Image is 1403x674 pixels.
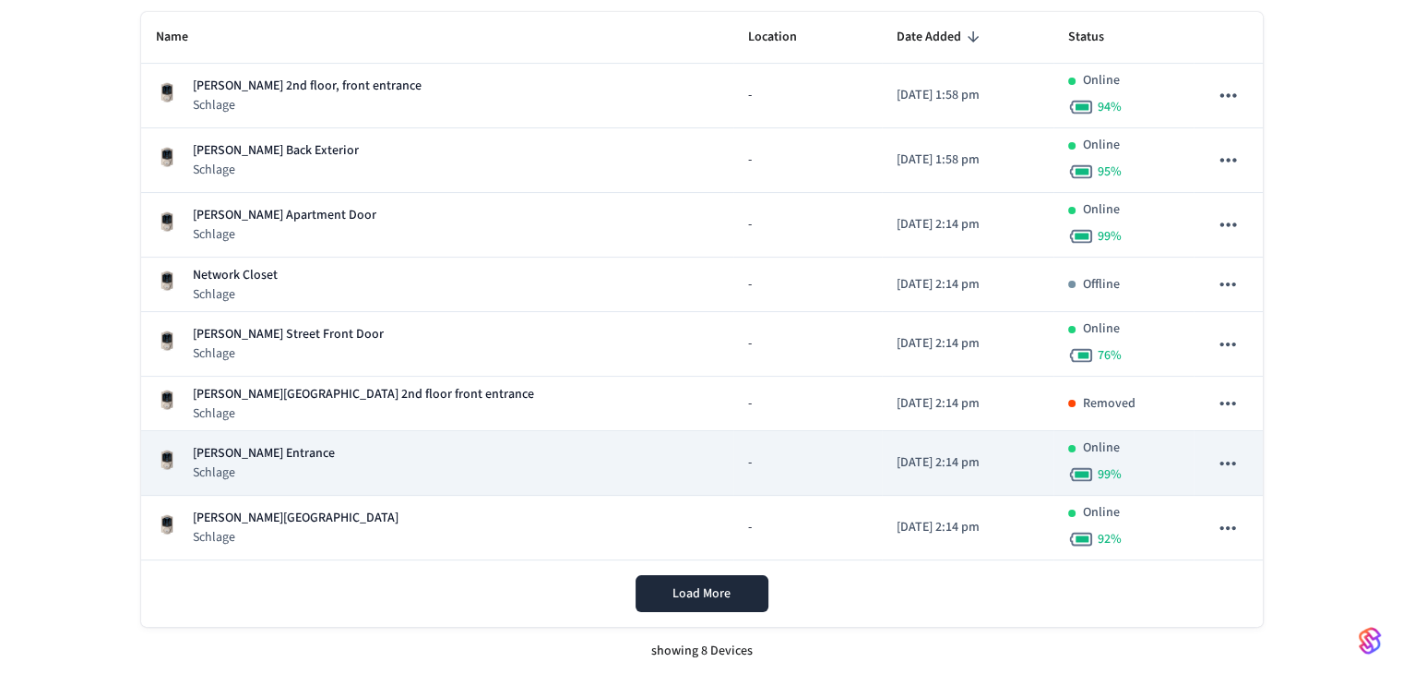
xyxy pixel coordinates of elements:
span: Name [156,23,212,52]
img: Schlage Sense Smart Deadbolt with Camelot Trim, Front [156,146,178,168]
span: 94 % [1098,98,1122,116]
img: SeamLogoGradient.69752ec5.svg [1359,626,1381,656]
p: [DATE] 2:14 pm [897,394,1039,414]
span: - [748,86,752,105]
span: Location [748,23,821,52]
button: Load More [636,575,768,612]
p: Network Closet [193,266,278,285]
img: Schlage Sense Smart Deadbolt with Camelot Trim, Front [156,389,178,411]
span: - [748,150,752,170]
p: [DATE] 2:14 pm [897,453,1039,473]
p: [DATE] 1:58 pm [897,150,1039,170]
span: Load More [672,584,731,603]
p: Schlage [193,344,384,363]
img: Schlage Sense Smart Deadbolt with Camelot Trim, Front [156,270,178,292]
p: Online [1083,71,1120,90]
p: Removed [1083,394,1135,414]
p: [DATE] 2:14 pm [897,334,1039,354]
span: - [748,453,752,473]
p: [PERSON_NAME][GEOGRAPHIC_DATA] [193,509,398,528]
p: [DATE] 1:58 pm [897,86,1039,105]
p: [PERSON_NAME] Apartment Door [193,206,376,225]
p: Schlage [193,161,359,179]
p: [DATE] 2:14 pm [897,215,1039,235]
span: - [748,394,752,414]
p: Online [1083,319,1120,339]
span: - [748,215,752,235]
p: Schlage [193,96,422,114]
img: Schlage Sense Smart Deadbolt with Camelot Trim, Front [156,211,178,233]
img: Schlage Sense Smart Deadbolt with Camelot Trim, Front [156,449,178,471]
span: Date Added [897,23,985,52]
p: [PERSON_NAME] Street Front Door [193,325,384,344]
p: Online [1083,200,1120,220]
p: Schlage [193,404,534,423]
p: [PERSON_NAME] Entrance [193,444,335,463]
span: - [748,518,752,537]
p: Offline [1083,275,1120,295]
span: 92 % [1098,530,1122,548]
p: Schlage [193,528,398,547]
p: [PERSON_NAME] 2nd floor, front entrance [193,77,422,96]
span: Status [1068,23,1128,52]
p: Schlage [193,285,278,304]
p: [PERSON_NAME] Back Exterior [193,141,359,161]
span: - [748,334,752,354]
span: 76 % [1098,346,1122,365]
span: - [748,275,752,295]
span: 95 % [1098,162,1122,181]
p: [DATE] 2:14 pm [897,275,1039,295]
p: [DATE] 2:14 pm [897,518,1039,537]
p: Online [1083,503,1120,523]
p: Online [1083,439,1120,458]
img: Schlage Sense Smart Deadbolt with Camelot Trim, Front [156,330,178,352]
p: Online [1083,136,1120,155]
span: 99 % [1098,465,1122,484]
table: sticky table [141,12,1263,560]
img: Schlage Sense Smart Deadbolt with Camelot Trim, Front [156,81,178,103]
img: Schlage Sense Smart Deadbolt with Camelot Trim, Front [156,513,178,536]
p: Schlage [193,225,376,244]
span: 99 % [1098,227,1122,246]
p: Schlage [193,463,335,482]
p: [PERSON_NAME][GEOGRAPHIC_DATA] 2nd floor front entrance [193,385,534,404]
